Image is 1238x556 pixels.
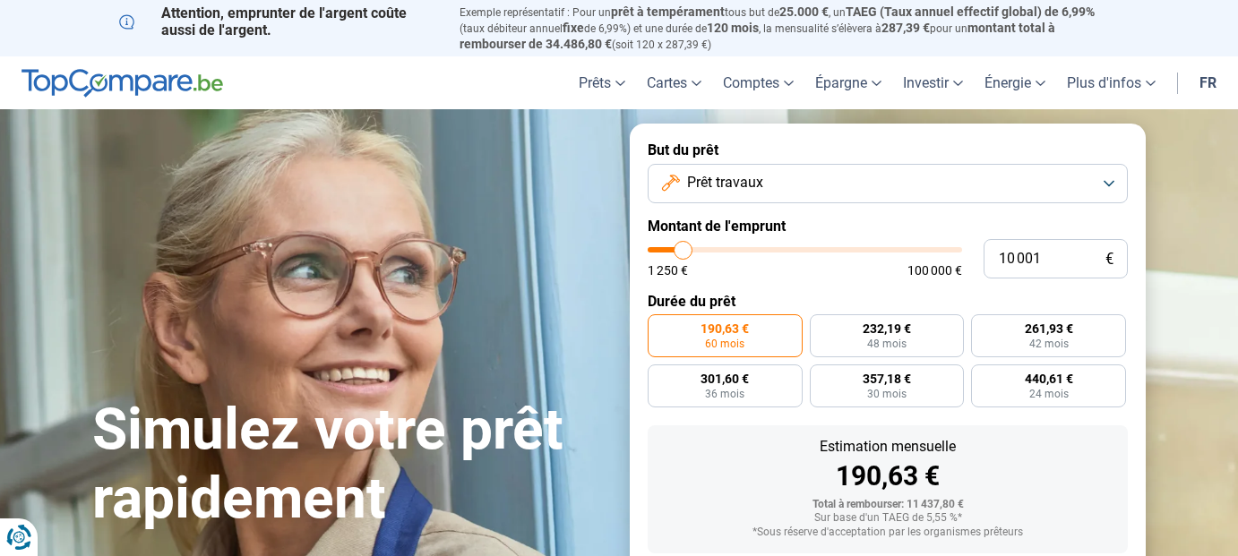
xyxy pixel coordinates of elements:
p: Exemple représentatif : Pour un tous but de , un (taux débiteur annuel de 6,99%) et une durée de ... [460,4,1119,52]
span: 30 mois [867,389,907,399]
span: 190,63 € [701,322,749,335]
h1: Simulez votre prêt rapidement [92,396,608,534]
span: prêt à tempérament [611,4,725,19]
span: TAEG (Taux annuel effectif global) de 6,99% [846,4,1095,19]
span: 232,19 € [863,322,911,335]
button: Prêt travaux [648,164,1128,203]
a: Plus d'infos [1056,56,1166,109]
a: Énergie [974,56,1056,109]
a: Investir [892,56,974,109]
span: 1 250 € [648,264,688,277]
div: 190,63 € [662,463,1113,490]
a: Cartes [636,56,712,109]
span: 48 mois [867,338,907,349]
p: Attention, emprunter de l'argent coûte aussi de l'argent. [119,4,438,38]
span: 60 mois [705,338,744,349]
span: 440,61 € [1025,372,1073,385]
span: 287,39 € [881,21,930,35]
span: 24 mois [1029,389,1069,399]
div: *Sous réserve d'acceptation par les organismes prêteurs [662,526,1113,539]
span: 301,60 € [701,372,749,385]
a: Épargne [804,56,892,109]
a: fr [1189,56,1227,109]
label: Montant de l'emprunt [648,218,1128,235]
a: Comptes [712,56,804,109]
span: montant total à rembourser de 34.486,80 € [460,21,1055,51]
span: 25.000 € [779,4,829,19]
span: 42 mois [1029,338,1069,349]
div: Total à rembourser: 11 437,80 € [662,499,1113,511]
span: 357,18 € [863,372,911,385]
label: But du prêt [648,141,1128,158]
span: Prêt travaux [687,173,763,192]
span: 261,93 € [1025,322,1073,335]
img: TopCompare [21,69,223,98]
span: 120 mois [707,21,759,35]
label: Durée du prêt [648,293,1128,310]
a: Prêts [568,56,636,109]
span: 100 000 € [907,264,962,277]
span: € [1105,252,1113,267]
span: 36 mois [705,389,744,399]
div: Sur base d'un TAEG de 5,55 %* [662,512,1113,525]
div: Estimation mensuelle [662,440,1113,454]
span: fixe [563,21,584,35]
